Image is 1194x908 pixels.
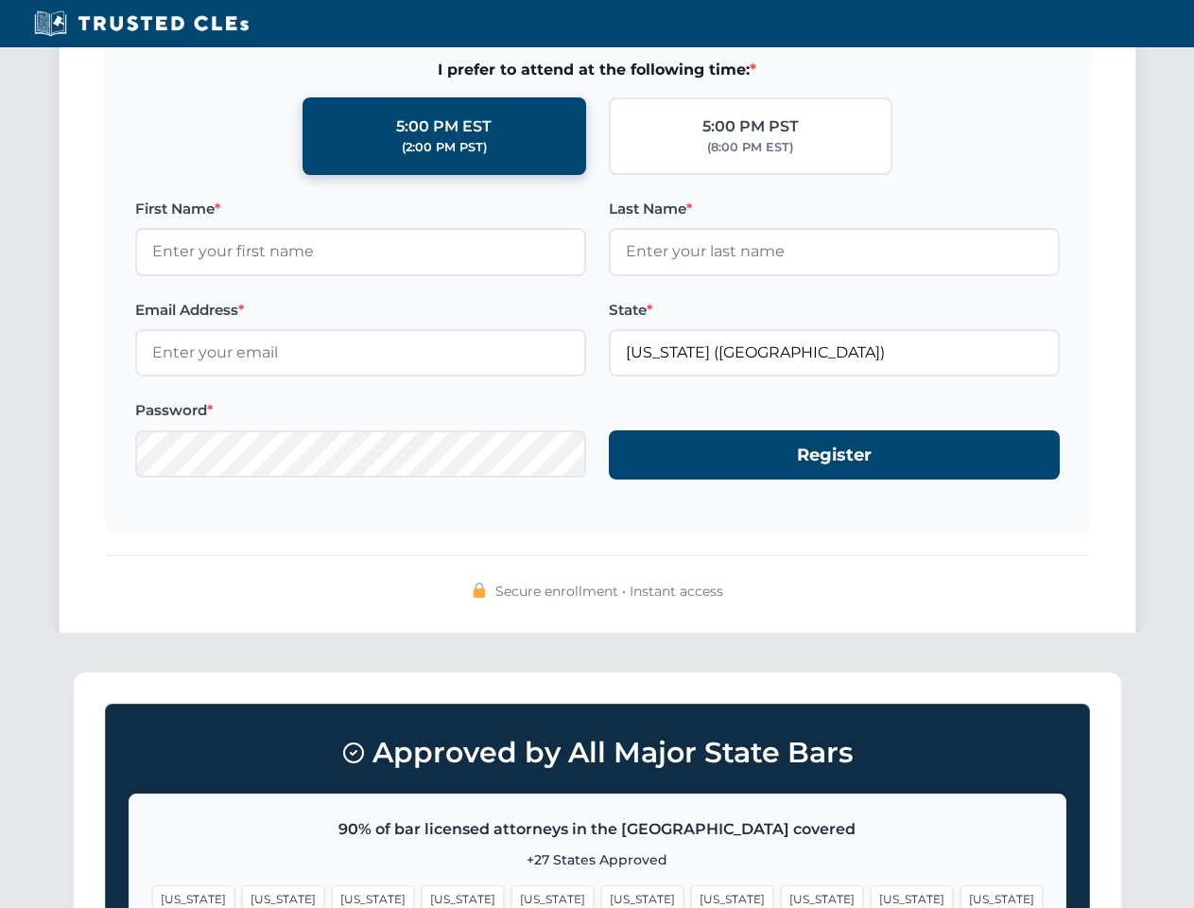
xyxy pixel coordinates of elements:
[152,817,1043,842] p: 90% of bar licensed attorneys in the [GEOGRAPHIC_DATA] covered
[135,198,586,220] label: First Name
[702,114,799,139] div: 5:00 PM PST
[129,727,1066,778] h3: Approved by All Major State Bars
[609,299,1060,322] label: State
[396,114,492,139] div: 5:00 PM EST
[152,849,1043,870] p: +27 States Approved
[28,9,254,38] img: Trusted CLEs
[135,329,586,376] input: Enter your email
[135,58,1060,82] span: I prefer to attend at the following time:
[135,399,586,422] label: Password
[495,581,723,602] span: Secure enrollment • Instant access
[135,228,586,275] input: Enter your first name
[609,430,1060,480] button: Register
[707,138,793,157] div: (8:00 PM EST)
[609,228,1060,275] input: Enter your last name
[609,198,1060,220] label: Last Name
[609,329,1060,376] input: California (CA)
[402,138,487,157] div: (2:00 PM PST)
[135,299,586,322] label: Email Address
[472,583,487,598] img: 🔒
